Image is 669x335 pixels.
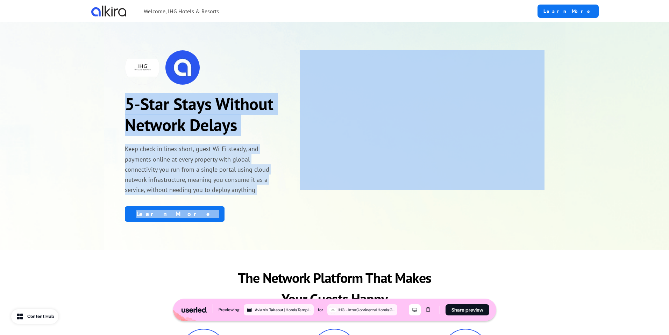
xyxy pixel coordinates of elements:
div: Content Hub [27,313,54,320]
a: Learn More [538,5,599,18]
p: Keep check-in lines short, guest Wi-Fi steady, and payments online at every property with global ... [125,144,280,195]
button: Desktop mode [409,304,421,315]
div: Aviatrix Takeout | Hotels Template [255,307,312,313]
p: The Network Platform That Makes Your Guests Happy [224,267,445,309]
iframe: YouTube video player [3,3,230,136]
p: Welcome, IHG Hotels & Resorts [144,7,219,15]
div: for [318,306,323,313]
button: Content Hub [11,309,58,324]
a: Learn More [125,206,225,222]
button: Mobile mode [422,304,434,315]
div: Previewing [219,306,240,313]
button: Share preview [446,304,489,315]
strong: 5-Star Stays Without Network Delays [125,93,273,136]
div: IHG - InterContinental Hotels Group [339,307,396,313]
